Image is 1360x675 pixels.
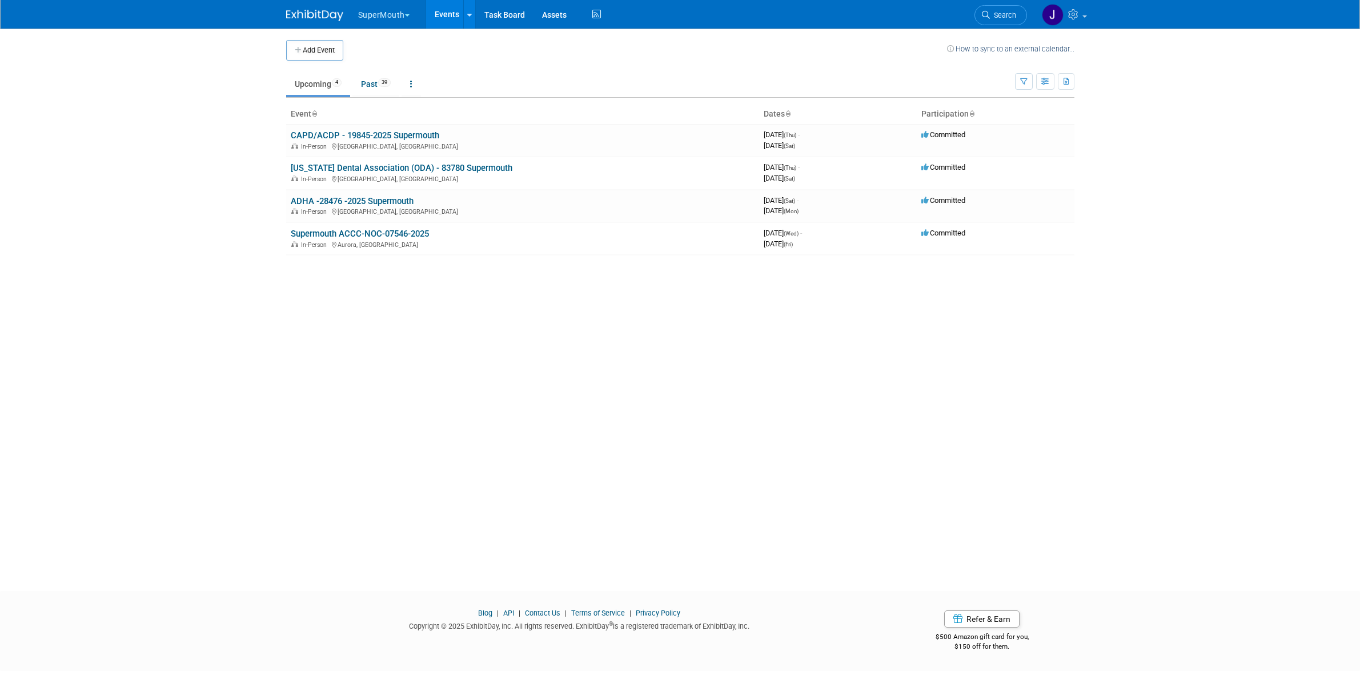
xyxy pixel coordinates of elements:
div: Copyright © 2025 ExhibitDay, Inc. All rights reserved. ExhibitDay is a registered trademark of Ex... [286,618,873,632]
span: - [798,163,800,171]
span: | [516,609,523,617]
span: In-Person [301,241,330,249]
span: [DATE] [764,229,802,237]
span: | [494,609,502,617]
a: How to sync to an external calendar... [947,45,1074,53]
span: (Sat) [784,198,795,204]
span: - [797,196,799,205]
div: [GEOGRAPHIC_DATA], [GEOGRAPHIC_DATA] [291,141,755,150]
a: Refer & Earn [944,610,1020,628]
img: In-Person Event [291,143,298,149]
div: $500 Amazon gift card for you, [890,625,1074,651]
span: In-Person [301,143,330,150]
span: 4 [332,78,342,87]
span: [DATE] [764,141,795,150]
a: Upcoming4 [286,73,350,95]
span: Search [990,11,1016,19]
span: [DATE] [764,239,793,248]
img: In-Person Event [291,175,298,181]
a: Search [974,5,1027,25]
th: Participation [917,105,1074,124]
a: Past39 [352,73,399,95]
a: API [503,609,514,617]
img: In-Person Event [291,208,298,214]
span: [DATE] [764,130,800,139]
button: Add Event [286,40,343,61]
span: | [562,609,569,617]
span: Committed [921,196,965,205]
a: Sort by Event Name [311,109,317,118]
span: (Wed) [784,230,799,237]
span: Committed [921,229,965,237]
span: In-Person [301,175,330,183]
a: Blog [478,609,492,617]
a: Contact Us [525,609,560,617]
span: - [800,229,802,237]
span: (Mon) [784,208,799,214]
a: Terms of Service [571,609,625,617]
span: Committed [921,130,965,139]
a: Sort by Participation Type [969,109,974,118]
a: Privacy Policy [636,609,680,617]
img: Justin Newborn [1042,4,1064,26]
a: Sort by Start Date [785,109,791,118]
th: Dates [759,105,917,124]
span: (Fri) [784,241,793,247]
span: In-Person [301,208,330,215]
a: [US_STATE] Dental Association (ODA) - 83780 Supermouth [291,163,512,173]
span: | [627,609,634,617]
th: Event [286,105,759,124]
span: Committed [921,163,965,171]
a: CAPD/ACDP - 19845-2025 Supermouth [291,130,439,141]
a: Supermouth ACCC-NOC-07546-2025 [291,229,429,239]
div: [GEOGRAPHIC_DATA], [GEOGRAPHIC_DATA] [291,206,755,215]
span: (Thu) [784,165,796,171]
span: 39 [378,78,391,87]
img: In-Person Event [291,241,298,247]
div: [GEOGRAPHIC_DATA], [GEOGRAPHIC_DATA] [291,174,755,183]
div: Aurora, [GEOGRAPHIC_DATA] [291,239,755,249]
span: (Sat) [784,143,795,149]
span: [DATE] [764,163,800,171]
span: [DATE] [764,174,795,182]
span: [DATE] [764,206,799,215]
span: [DATE] [764,196,799,205]
img: ExhibitDay [286,10,343,21]
span: - [798,130,800,139]
span: (Thu) [784,132,796,138]
div: $150 off for them. [890,642,1074,652]
a: ADHA -28476 -2025 Supermouth [291,196,414,206]
span: (Sat) [784,175,795,182]
sup: ® [609,621,613,627]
